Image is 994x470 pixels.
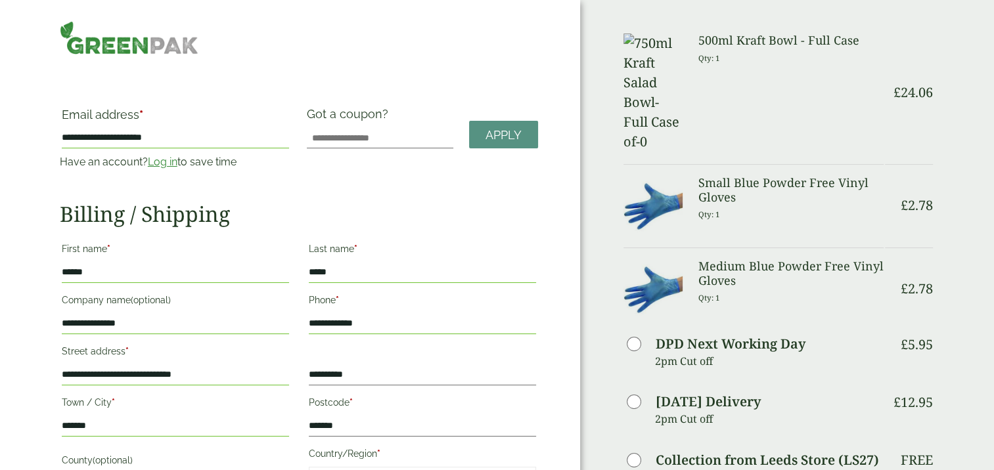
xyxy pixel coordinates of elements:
label: Street address [62,342,289,364]
span: £ [901,280,908,297]
p: Free [901,452,933,468]
span: £ [893,393,901,411]
label: DPD Next Working Day [656,337,805,351]
a: Apply [469,121,538,149]
p: 2pm Cut off [655,351,884,371]
label: Company name [62,291,289,313]
label: Last name [309,240,536,262]
label: Phone [309,291,536,313]
span: £ [893,83,901,101]
span: £ [901,335,908,353]
label: Town / City [62,393,289,416]
label: Country/Region [309,444,536,467]
h2: Billing / Shipping [60,202,538,226]
label: [DATE] Delivery [656,395,761,408]
label: Got a coupon? [307,107,394,127]
bdi: 12.95 [893,393,933,411]
span: £ [901,196,908,214]
label: Postcode [309,393,536,416]
abbr: required [125,346,129,356]
span: Apply [486,128,522,142]
abbr: required [350,397,353,408]
label: Email address [62,109,289,127]
small: Qty: 1 [698,53,720,63]
bdi: 5.95 [901,335,933,353]
bdi: 2.78 [901,196,933,214]
abbr: required [107,244,110,254]
label: Collection from Leeds Store (LS27) [656,454,879,467]
abbr: required [354,244,357,254]
bdi: 2.78 [901,280,933,297]
abbr: required [139,108,143,121]
abbr: required [112,397,115,408]
img: GreenPak Supplies [60,21,198,54]
abbr: required [336,295,339,305]
h3: 500ml Kraft Bowl - Full Case [698,33,884,48]
label: First name [62,240,289,262]
a: Log in [148,156,177,168]
p: Have an account? to save time [60,154,291,170]
abbr: required [377,448,380,459]
small: Qty: 1 [698,293,720,303]
small: Qty: 1 [698,209,720,219]
span: (optional) [93,455,133,465]
h3: Medium Blue Powder Free Vinyl Gloves [698,259,884,288]
span: (optional) [131,295,171,305]
p: 2pm Cut off [655,409,884,429]
img: 750ml Kraft Salad Bowl-Full Case of-0 [623,33,683,152]
bdi: 24.06 [893,83,933,101]
h3: Small Blue Powder Free Vinyl Gloves [698,176,884,204]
